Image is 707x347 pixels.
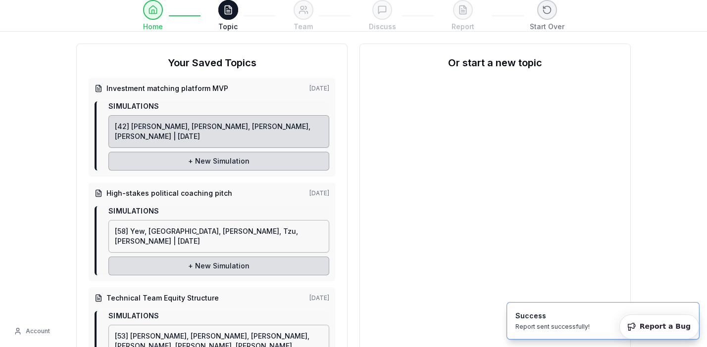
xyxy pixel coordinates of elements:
h2: Your Saved Topics [89,56,335,70]
div: Report sent successfully! [515,323,590,331]
button: + New Simulation [108,257,329,275]
span: Team [294,22,313,32]
span: Report [452,22,474,32]
a: [42] [PERSON_NAME], [PERSON_NAME], [PERSON_NAME], [PERSON_NAME] | [DATE] [108,115,329,148]
button: Account [8,323,56,339]
span: Home [143,22,163,32]
div: Success [515,311,590,321]
span: Investment matching platform MVP [106,84,228,93]
span: Discuss [369,22,396,32]
span: Topic [218,22,238,32]
span: [58] Yew, [GEOGRAPHIC_DATA], [PERSON_NAME], Tzu, [PERSON_NAME] | [DATE] [115,227,298,245]
p: Simulations [108,101,329,111]
a: [58] Yew, [GEOGRAPHIC_DATA], [PERSON_NAME], Tzu, [PERSON_NAME] | [DATE] [108,220,329,253]
span: [42] [PERSON_NAME], [PERSON_NAME], [PERSON_NAME], [PERSON_NAME] | [DATE] [115,122,310,140]
p: Simulations [108,311,329,321]
span: [DATE] [309,189,329,197]
span: High-stakes political coaching pitch [106,188,232,198]
p: Simulations [108,206,329,216]
span: Technical Team Equity Structure [106,293,219,303]
span: Account [26,327,50,335]
span: Start Over [530,22,564,32]
button: + New Simulation [108,152,329,171]
h2: Or start a new topic [372,56,618,70]
span: [DATE] [309,294,329,302]
span: [DATE] [309,85,329,92]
